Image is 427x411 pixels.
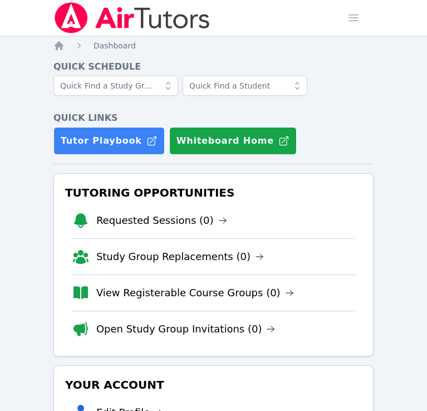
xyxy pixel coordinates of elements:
[94,41,136,50] span: Dashboard
[63,183,364,203] h3: Tutoring Opportunities
[96,285,294,301] a: View Registerable Course Groups (0)
[96,321,276,337] a: Open Study Group Invitations (0)
[53,60,374,74] h4: Quick Schedule
[53,127,165,155] a: Tutor Playbook
[183,76,307,96] input: Quick Find a Student
[63,375,364,395] h3: Your Account
[53,40,374,51] nav: Breadcrumb
[96,213,227,228] a: Requested Sessions (0)
[94,40,136,51] a: Dashboard
[53,2,211,33] img: Air Tutors
[53,76,178,96] input: Quick Find a Study Group
[96,249,264,265] a: Study Group Replacements (0)
[53,111,374,125] h4: Quick Links
[169,127,297,155] button: Whiteboard Home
